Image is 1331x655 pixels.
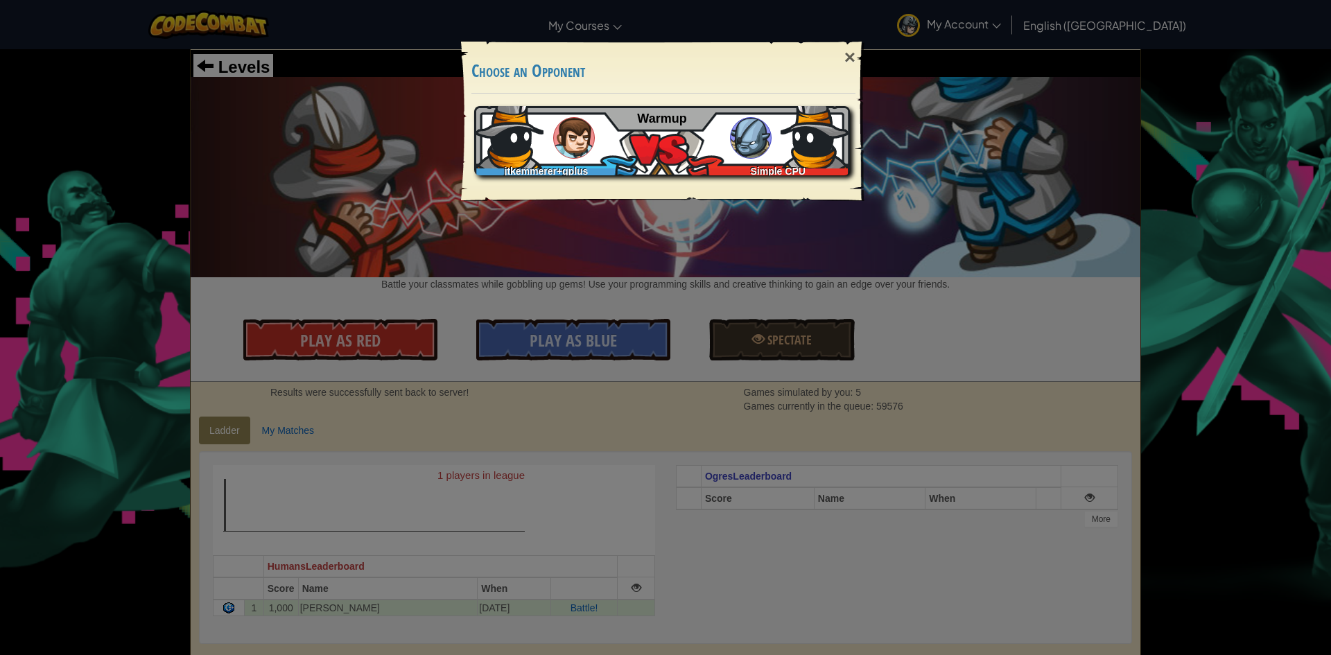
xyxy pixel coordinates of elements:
[474,99,543,168] img: lAdBPQAAAAZJREFUAwDurxamccv0MgAAAABJRU5ErkJggg==
[781,99,850,168] img: lAdBPQAAAAZJREFUAwDurxamccv0MgAAAABJRU5ErkJggg==
[751,166,806,177] span: Simple CPU
[471,62,855,80] h3: Choose an Opponent
[730,117,772,159] img: ogres_ladder_tutorial.png
[637,112,686,125] span: Warmup
[834,37,866,78] div: ×
[553,117,595,159] img: humans_ladder_tutorial.png
[504,166,588,177] span: jtkemmerer+gplus
[476,106,851,175] a: jtkemmerer+gplusSimple CPU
